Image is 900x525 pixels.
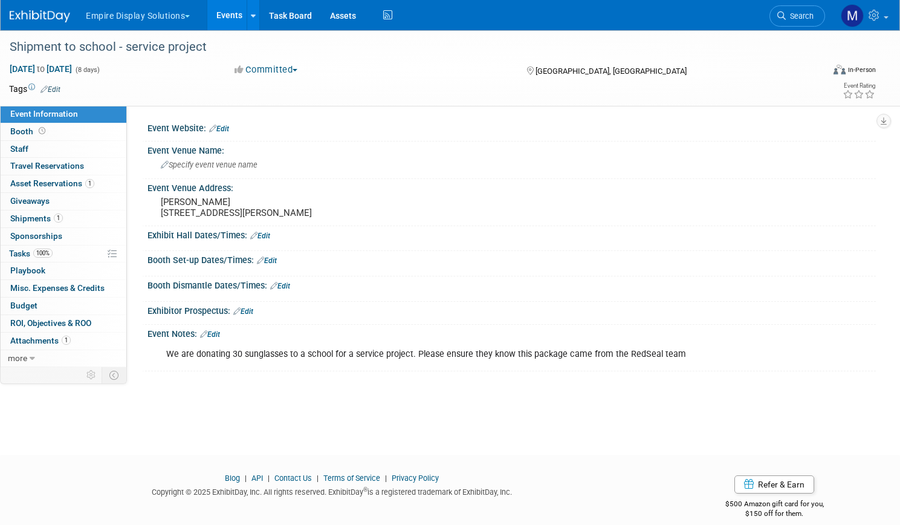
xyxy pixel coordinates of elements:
[536,67,687,76] span: [GEOGRAPHIC_DATA], [GEOGRAPHIC_DATA]
[1,298,126,315] a: Budget
[10,161,84,171] span: Travel Reservations
[10,196,50,206] span: Giveaways
[1,280,126,297] a: Misc. Expenses & Credits
[673,509,876,519] div: $150 off for them.
[10,301,37,310] span: Budget
[1,106,126,123] a: Event Information
[10,144,28,154] span: Staff
[85,179,94,188] span: 1
[1,158,126,175] a: Travel Reservations
[10,178,94,188] span: Asset Reservations
[323,474,380,483] a: Terms of Service
[161,160,257,169] span: Specify event venue name
[9,83,60,95] td: Tags
[161,197,438,218] pre: [PERSON_NAME] [STREET_ADDRESS][PERSON_NAME]
[10,231,62,241] span: Sponsorships
[233,307,253,316] a: Edit
[35,64,47,74] span: to
[62,336,71,345] span: 1
[8,353,27,363] span: more
[847,65,876,74] div: In-Person
[10,266,45,275] span: Playbook
[9,64,73,74] span: [DATE] [DATE]
[225,474,240,483] a: Blog
[10,126,48,136] span: Booth
[746,63,876,81] div: Event Format
[242,474,250,483] span: |
[834,65,846,74] img: Format-Inperson.png
[1,175,126,192] a: Asset Reservations1
[81,367,102,383] td: Personalize Event Tab Strip
[209,125,229,133] a: Edit
[9,484,655,498] div: Copyright © 2025 ExhibitDay, Inc. All rights reserved. ExhibitDay is a registered trademark of Ex...
[74,66,100,74] span: (8 days)
[843,83,875,89] div: Event Rating
[1,350,126,367] a: more
[147,325,876,341] div: Event Notes:
[5,36,802,58] div: Shipment to school - service project
[147,119,876,135] div: Event Website:
[200,330,220,339] a: Edit
[382,474,390,483] span: |
[363,486,367,493] sup: ®
[257,256,277,265] a: Edit
[1,315,126,332] a: ROI, Objectives & ROO
[673,491,876,519] div: $500 Amazon gift card for you,
[1,193,126,210] a: Giveaways
[734,475,814,494] a: Refer & Earn
[147,302,876,318] div: Exhibitor Prospectus:
[10,10,70,22] img: ExhibitDay
[1,262,126,279] a: Playbook
[274,474,312,483] a: Contact Us
[102,367,127,383] td: Toggle Event Tabs
[841,4,864,27] img: Matt h
[147,276,876,292] div: Booth Dismantle Dates/Times:
[786,11,814,21] span: Search
[10,109,78,119] span: Event Information
[10,214,63,223] span: Shipments
[1,246,126,262] a: Tasks100%
[769,5,825,27] a: Search
[147,142,876,157] div: Event Venue Name:
[1,333,126,350] a: Attachments1
[1,228,126,245] a: Sponsorships
[10,336,71,345] span: Attachments
[230,64,302,76] button: Committed
[1,123,126,140] a: Booth
[1,141,126,158] a: Staff
[54,214,63,223] span: 1
[1,210,126,227] a: Shipments1
[147,179,876,194] div: Event Venue Address:
[251,474,263,483] a: API
[147,251,876,267] div: Booth Set-up Dates/Times:
[9,249,53,258] span: Tasks
[36,126,48,135] span: Booth not reserved yet
[33,249,53,258] span: 100%
[10,318,91,328] span: ROI, Objectives & ROO
[392,474,439,483] a: Privacy Policy
[250,232,270,240] a: Edit
[270,282,290,290] a: Edit
[158,342,736,367] div: We are donating 30 sunglasses to a school for a service project. Please ensure they know this pac...
[40,85,60,94] a: Edit
[10,283,105,293] span: Misc. Expenses & Credits
[147,226,876,242] div: Exhibit Hall Dates/Times:
[314,474,322,483] span: |
[265,474,273,483] span: |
